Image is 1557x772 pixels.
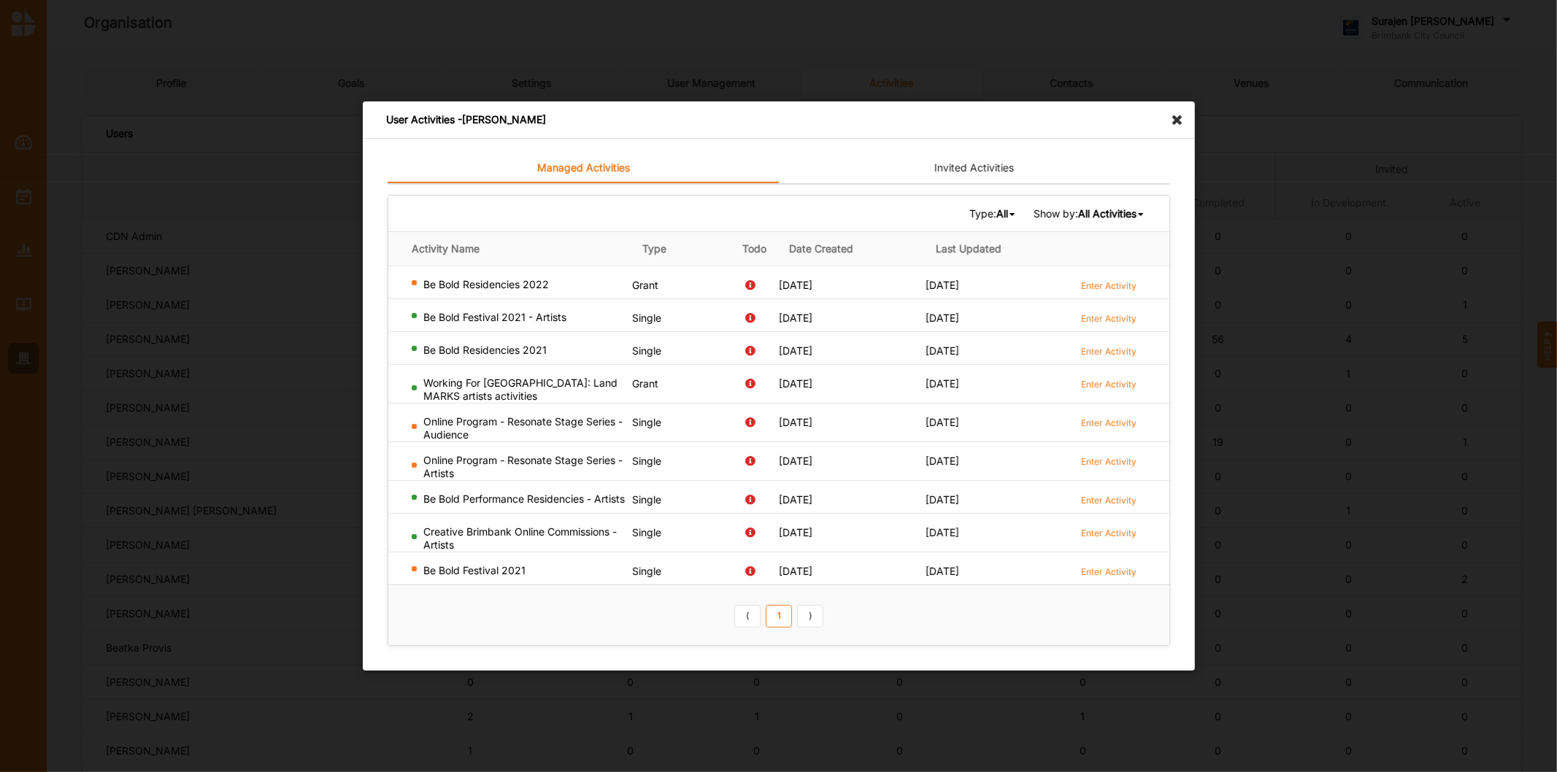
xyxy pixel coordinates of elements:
[1081,279,1137,292] label: Enter Activity
[779,344,812,357] span: [DATE]
[925,312,958,324] span: [DATE]
[412,454,626,480] div: Online Program - Resonate Stage Series - Artists
[632,565,661,577] span: Single
[925,279,958,291] span: [DATE]
[388,154,779,183] a: Managed Activities
[925,416,958,428] span: [DATE]
[1081,527,1137,539] label: Enter Activity
[1081,378,1137,390] label: Enter Activity
[730,231,779,266] th: Todo
[1081,345,1137,358] label: Enter Activity
[779,493,812,506] span: [DATE]
[1081,311,1137,325] a: Enter Activity
[925,377,958,390] span: [DATE]
[412,344,626,357] div: Be Bold Residencies 2021
[1081,454,1137,468] a: Enter Activity
[779,377,812,390] span: [DATE]
[779,279,812,291] span: [DATE]
[779,416,812,428] span: [DATE]
[632,493,661,506] span: Single
[779,312,812,324] span: [DATE]
[412,415,626,441] div: Online Program - Resonate Stage Series - Audience
[412,377,626,403] div: Working For [GEOGRAPHIC_DATA]: Land MARKS artists activities
[632,377,658,390] span: Grant
[412,525,626,552] div: Creative Brimbank Online Commissions - Artists
[632,344,661,357] span: Single
[779,455,812,467] span: [DATE]
[925,565,958,577] span: [DATE]
[632,312,661,324] span: Single
[1081,494,1137,506] label: Enter Activity
[1081,525,1137,539] a: Enter Activity
[1081,278,1137,292] a: Enter Activity
[779,526,812,539] span: [DATE]
[925,231,1072,266] th: Last Updated
[1081,564,1137,578] a: Enter Activity
[969,206,1017,220] span: Type:
[1081,377,1137,390] a: Enter Activity
[766,604,792,628] a: 1
[632,279,658,291] span: Grant
[363,101,1195,139] div: User Activities - [PERSON_NAME]
[1081,493,1137,506] a: Enter Activity
[925,526,958,539] span: [DATE]
[925,455,958,467] span: [DATE]
[412,493,626,506] div: Be Bold Performance Residencies - Artists
[632,416,661,428] span: Single
[632,526,661,539] span: Single
[925,493,958,506] span: [DATE]
[797,604,823,628] a: Next item
[779,231,926,266] th: Date Created
[1077,207,1136,220] b: All Activities
[779,154,1170,183] a: Invited Activities
[1081,312,1137,325] label: Enter Activity
[632,231,730,266] th: Type
[734,604,761,628] a: Previous item
[632,455,661,467] span: Single
[388,231,632,266] th: Activity Name
[1081,455,1137,468] label: Enter Activity
[1081,566,1137,578] label: Enter Activity
[996,207,1007,220] b: All
[1081,415,1137,429] a: Enter Activity
[1081,344,1137,358] a: Enter Activity
[925,344,958,357] span: [DATE]
[1033,206,1145,220] span: Show by:
[412,278,626,291] div: Be Bold Residencies 2022
[779,565,812,577] span: [DATE]
[412,311,626,324] div: Be Bold Festival 2021 - Artists
[1081,417,1137,429] label: Enter Activity
[412,564,626,577] div: Be Bold Festival 2021
[731,603,826,628] div: Pagination Navigation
